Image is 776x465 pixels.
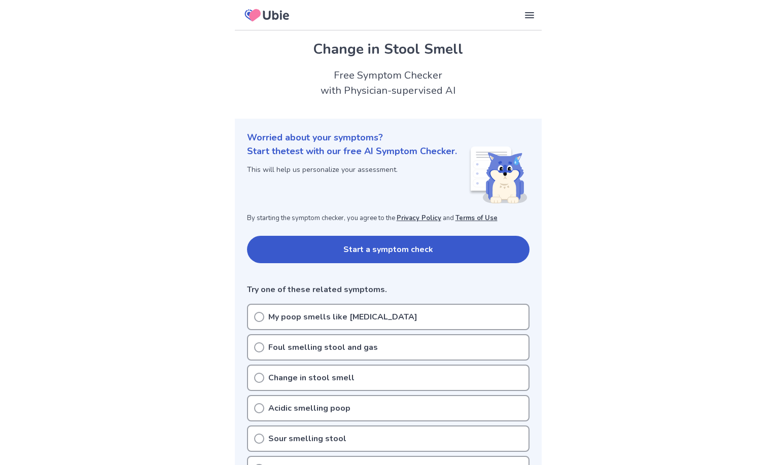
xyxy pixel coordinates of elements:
[235,68,542,98] h2: Free Symptom Checker with Physician-supervised AI
[247,213,530,224] p: By starting the symptom checker, you agree to the and
[268,341,378,353] p: Foul smelling stool and gas
[397,213,441,223] a: Privacy Policy
[455,213,498,223] a: Terms of Use
[247,145,457,158] p: Start the test with our free AI Symptom Checker.
[469,147,527,203] img: Shiba
[247,164,457,175] p: This will help us personalize your assessment.
[247,131,530,145] p: Worried about your symptoms?
[268,311,417,323] p: My poop smells like [MEDICAL_DATA]
[247,283,530,296] p: Try one of these related symptoms.
[247,236,530,263] button: Start a symptom check
[268,433,346,445] p: Sour smelling stool
[268,372,355,384] p: Change in stool smell
[268,402,350,414] p: Acidic smelling poop
[247,39,530,60] h1: Change in Stool Smell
